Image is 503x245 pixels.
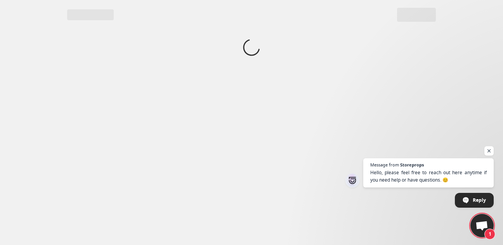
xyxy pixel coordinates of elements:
[370,163,399,167] span: Message from
[484,229,495,240] span: 1
[470,214,494,237] a: Open chat
[400,163,424,167] span: Storeprops
[370,169,487,184] span: Hello, please feel free to reach out here anytime if you need help or have questions. 😊
[473,193,486,207] span: Reply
